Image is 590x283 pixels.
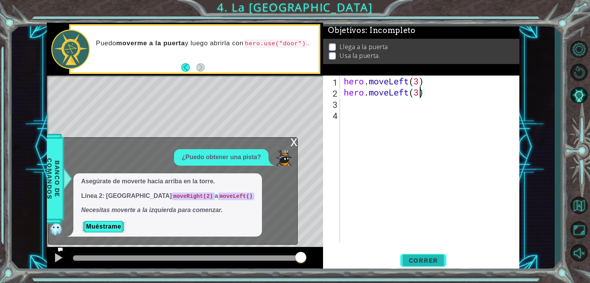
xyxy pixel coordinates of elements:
[48,221,64,237] img: AI
[290,138,297,145] div: x
[325,88,340,99] div: 2
[340,52,380,60] p: Usa la puerta.
[244,39,307,48] code: hero.use("door")
[568,219,590,240] button: Maximizar Navegador
[51,251,66,267] button: Ctrl + P: Play
[400,250,446,270] button: Shift+Enter: Ejecutar código actual.
[568,193,590,218] a: Volver al Mapa
[340,43,388,51] p: Llega a la puerta
[43,139,63,218] span: Banco de comandos
[325,110,340,121] div: 4
[81,207,222,213] em: Necesitas moverte a la izquierda para comenzar.
[325,77,340,88] div: 1
[325,99,340,110] div: 3
[81,220,126,233] button: Muéstrame
[568,242,590,263] button: Activar sonido.
[365,26,415,35] span: : Incompleto
[181,63,196,72] button: Back
[328,26,416,36] span: Objetivos
[96,39,313,48] p: Puedo y luego abrirla con .
[568,85,590,106] button: Pista AI
[196,63,205,72] button: Next
[218,193,254,200] code: moveLeft()
[276,150,292,166] img: Player
[182,153,261,162] p: ¿Puedo obtener una pista?
[568,39,590,60] button: Opciones del Nivel
[81,177,254,186] p: Asegúrate de moverte hacia arriba en la torre.
[172,193,215,200] code: moveRight(2)
[568,194,590,216] button: Volver al Mapa
[81,192,254,201] p: Línea 2: [GEOGRAPHIC_DATA] a
[401,257,446,264] span: Correr
[116,39,185,47] strong: moverme a la puerta
[568,62,590,83] button: Reiniciar nivel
